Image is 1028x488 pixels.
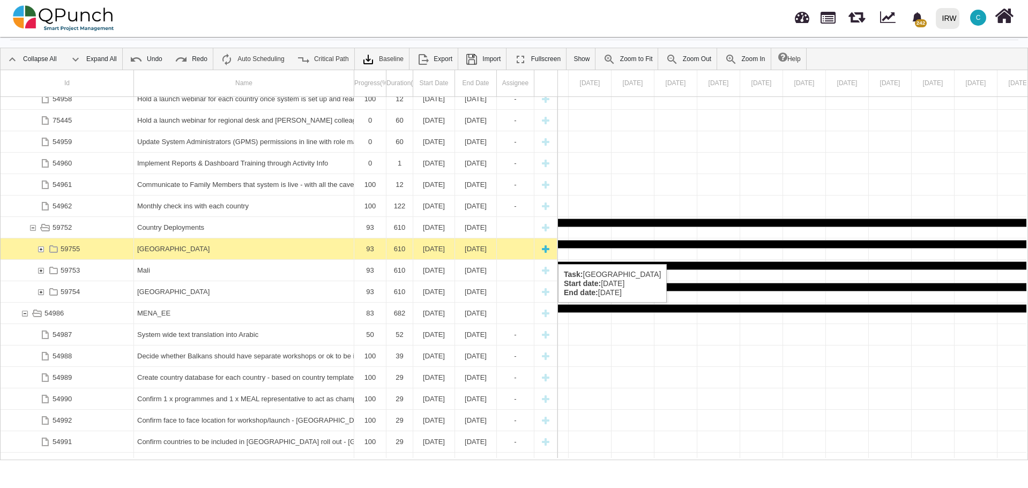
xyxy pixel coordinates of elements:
div: 31-12-2025 [455,153,497,174]
div: 01-05-2024 [413,281,455,302]
div: Name [134,70,354,96]
div: - [497,174,534,195]
div: 07 Jul 2025 [869,70,912,96]
div: 29-04-2024 [455,431,497,452]
div: Update System Administrators (GPMS) permissions in line with role matrices - once ready to go live [137,131,351,152]
div: [DATE] [416,196,451,216]
div: 100 [354,431,386,452]
div: 610 [386,217,413,238]
div: 54958 [53,88,72,109]
div: - [497,388,534,409]
div: 01-05-2024 [413,260,455,281]
div: [DATE] [416,303,451,324]
div: 31-12-2025 [413,153,455,174]
div: 0 [357,153,383,174]
div: Mali [137,260,351,281]
div: Task: Malawi Start date: 01-05-2024 End date: 31-12-2025 [1,281,557,303]
div: 54989 [1,367,134,388]
div: 09 Jul 2025 [955,70,997,96]
div: Implement Reports & Dashboard Training through Activity Info [137,153,351,174]
div: 75445 [1,110,134,131]
div: New task [538,324,554,345]
div: Sort logistics - flights, hotel, visa, invitation letters etc [134,453,354,474]
div: New task [538,196,554,216]
i: Home [995,6,1014,26]
div: Dynamic Report [875,1,905,36]
div: Hold a launch webinar for each country once system is set up and ready for ongoing use [134,88,354,109]
div: MENA_EE [137,303,351,324]
div: - [497,410,534,431]
div: 02 Jul 2025 [654,70,697,96]
a: C [964,1,993,35]
div: 30 Jun 2025 [569,70,612,96]
div: 52 [390,324,409,345]
img: ic_auto_scheduling_24.ade0d5b.png [220,53,233,66]
div: New task [538,281,554,302]
div: 682 [386,303,413,324]
div: 100 [357,88,383,109]
div: Task: Create country database for each country - based on country template database Start date: 0... [1,367,557,388]
div: [DATE] [458,260,493,281]
div: 29-04-2024 [455,388,497,409]
a: IRW [931,1,964,36]
div: 02-08-2024 [455,367,497,388]
div: 59754 [61,281,80,302]
div: [DATE] [416,88,451,109]
img: qpunch-sp.fa6292f.png [13,2,114,34]
div: 682 [390,303,409,324]
div: New task [538,153,554,174]
div: Id [1,70,134,96]
div: 01-04-2024 [413,431,455,452]
a: Show [568,48,595,70]
div: 54991 [1,431,134,452]
div: 93 [354,281,386,302]
div: Task: Niger Start date: 01-05-2024 End date: 31-12-2025 [1,238,557,260]
div: New task [538,410,554,431]
div: New task [538,367,554,388]
div: 100 [354,367,386,388]
div: Task: Monthly check ins with each country Start date: 01-09-2024 End date: 31-12-2024 [1,196,557,217]
div: 54993 [1,453,134,474]
div: 31-12-2025 [455,281,497,302]
div: [DATE] [458,238,493,259]
div: [DATE] [416,174,451,195]
span: C [976,14,981,21]
div: [DATE] [458,217,493,238]
div: 59754 [1,281,134,302]
div: MENA_EE [134,303,354,324]
div: 59752 [1,217,134,238]
div: 50 [357,324,383,345]
div: Communicate to Family Members that system is live - with all the caveats as needed etc [134,174,354,195]
div: Update System Administrators (GPMS) permissions in line with role matrices - once ready to go live [134,131,354,152]
div: [DATE] [458,88,493,109]
span: Dashboard [795,6,809,22]
div: 122 [390,196,409,216]
div: 100 [354,196,386,216]
div: 30-09-2025 [455,324,497,345]
div: 12-08-2024 [413,88,455,109]
div: 29 [386,367,413,388]
div: 75445 [53,110,72,131]
div: 100 [354,174,386,195]
div: 29-04-2024 [455,410,497,431]
div: - [500,174,531,195]
div: 0 [357,110,383,131]
div: 54987 [1,324,134,345]
div: [DATE] [458,196,493,216]
div: Task: Implement Reports & Dashboard Training through Activity Info Start date: 31-12-2025 End dat... [1,153,557,174]
div: Create country database for each country - based on country template database [134,367,354,388]
div: [GEOGRAPHIC_DATA] [137,281,351,302]
a: Auto Scheduling [215,48,289,70]
div: 59752 [53,217,72,238]
div: 01 Jul 2025 [612,70,654,96]
div: 29 [386,431,413,452]
div: - [497,431,534,452]
div: Malawi [134,281,354,302]
div: - [497,367,534,388]
div: System wide text translation into Arabic [134,324,354,345]
div: 54962 [1,196,134,216]
div: 29 [386,388,413,409]
div: 54959 [1,131,134,152]
div: Implement Reports & Dashboard Training through Activity Info [134,153,354,174]
div: Hold a launch webinar for regional desk and [PERSON_NAME] colleagues [137,110,351,131]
